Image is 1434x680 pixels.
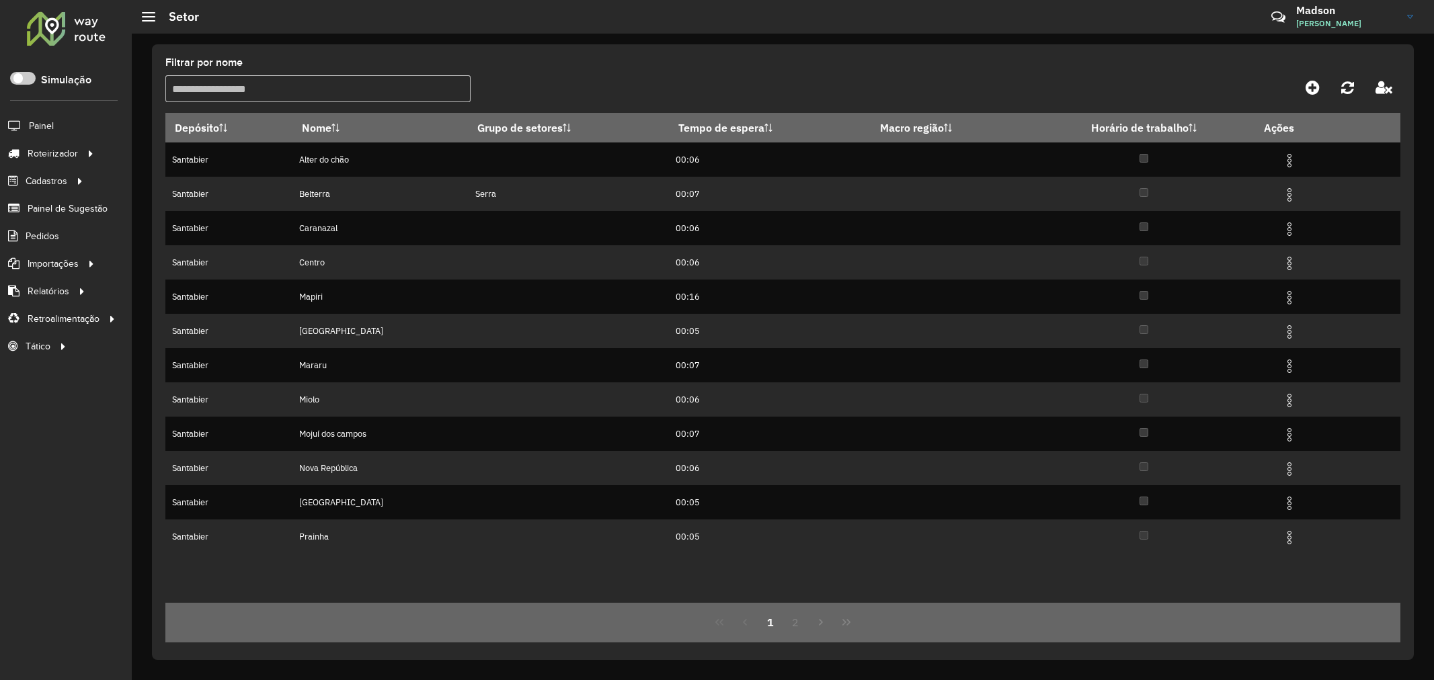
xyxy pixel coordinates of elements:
[165,451,292,485] td: Santabier
[292,314,469,348] td: [GEOGRAPHIC_DATA]
[808,609,834,635] button: Next Page
[165,382,292,417] td: Santabier
[783,609,809,635] button: 2
[29,119,54,133] span: Painel
[165,142,292,177] td: Santabier
[669,280,871,314] td: 00:16
[28,257,79,271] span: Importações
[292,519,469,554] td: Prainha
[165,519,292,554] td: Santabier
[1296,4,1397,17] h3: Madson
[165,417,292,451] td: Santabier
[669,519,871,554] td: 00:05
[28,146,78,161] span: Roteirizador
[669,114,871,142] th: Tempo de espera
[669,382,871,417] td: 00:06
[669,485,871,519] td: 00:05
[292,348,469,382] td: Mararu
[26,174,67,188] span: Cadastros
[26,339,50,353] span: Tático
[165,177,292,211] td: Santabier
[292,211,469,245] td: Caranazal
[834,609,859,635] button: Last Page
[292,245,469,280] td: Centro
[669,451,871,485] td: 00:06
[669,417,871,451] td: 00:07
[669,177,871,211] td: 00:07
[28,202,108,216] span: Painel de Sugestão
[292,417,469,451] td: Mojuí dos campos
[469,177,669,211] td: Serra
[292,177,469,211] td: Belterra
[669,314,871,348] td: 00:05
[292,485,469,519] td: [GEOGRAPHIC_DATA]
[292,451,469,485] td: Nova República
[165,114,292,142] th: Depósito
[871,114,1033,142] th: Macro região
[469,114,669,142] th: Grupo de setores
[28,284,69,298] span: Relatórios
[1264,3,1293,32] a: Contato Rápido
[28,312,99,326] span: Retroalimentação
[669,211,871,245] td: 00:06
[292,114,469,142] th: Nome
[165,54,243,71] label: Filtrar por nome
[669,142,871,177] td: 00:06
[669,348,871,382] td: 00:07
[165,485,292,519] td: Santabier
[165,348,292,382] td: Santabier
[165,245,292,280] td: Santabier
[41,72,91,88] label: Simulação
[165,314,292,348] td: Santabier
[165,211,292,245] td: Santabier
[26,229,59,243] span: Pedidos
[292,382,469,417] td: Miolo
[1033,114,1255,142] th: Horário de trabalho
[1254,114,1335,142] th: Ações
[292,280,469,314] td: Mapiri
[155,9,199,24] h2: Setor
[669,245,871,280] td: 00:06
[1296,17,1397,30] span: [PERSON_NAME]
[758,609,783,635] button: 1
[292,142,469,177] td: Alter do chão
[165,280,292,314] td: Santabier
